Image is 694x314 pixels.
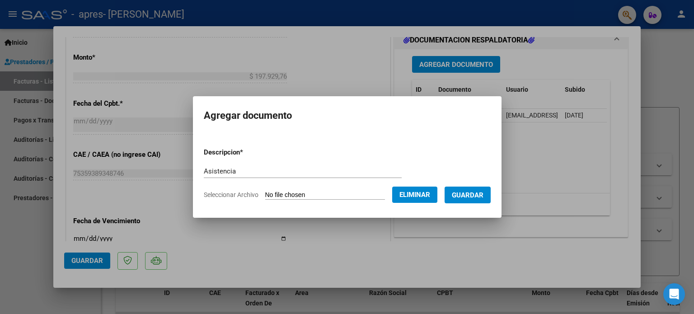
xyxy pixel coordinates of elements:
h2: Agregar documento [204,107,491,124]
button: Guardar [445,187,491,203]
button: Eliminar [392,187,437,203]
span: Eliminar [399,191,430,199]
div: Open Intercom Messenger [663,283,685,305]
span: Guardar [452,191,483,199]
p: Descripcion [204,147,290,158]
span: Seleccionar Archivo [204,191,258,198]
